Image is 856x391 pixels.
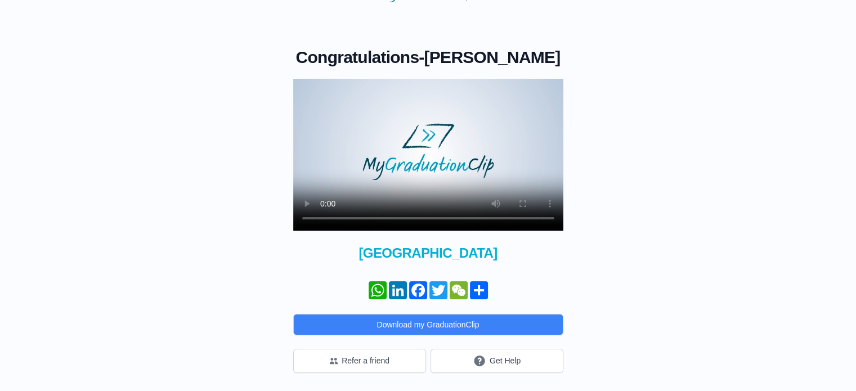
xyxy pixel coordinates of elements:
[431,349,563,373] button: Get Help
[424,48,561,66] span: [PERSON_NAME]
[408,281,428,299] a: Facebook
[428,281,449,299] a: Twitter
[293,314,563,335] button: Download my GraduationClip
[368,281,388,299] a: WhatsApp
[388,281,408,299] a: LinkedIn
[296,48,419,66] span: Congratulations
[293,349,426,373] button: Refer a friend
[293,47,563,68] h1: -
[449,281,469,299] a: WeChat
[293,244,563,262] span: [GEOGRAPHIC_DATA]
[469,281,489,299] a: Share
